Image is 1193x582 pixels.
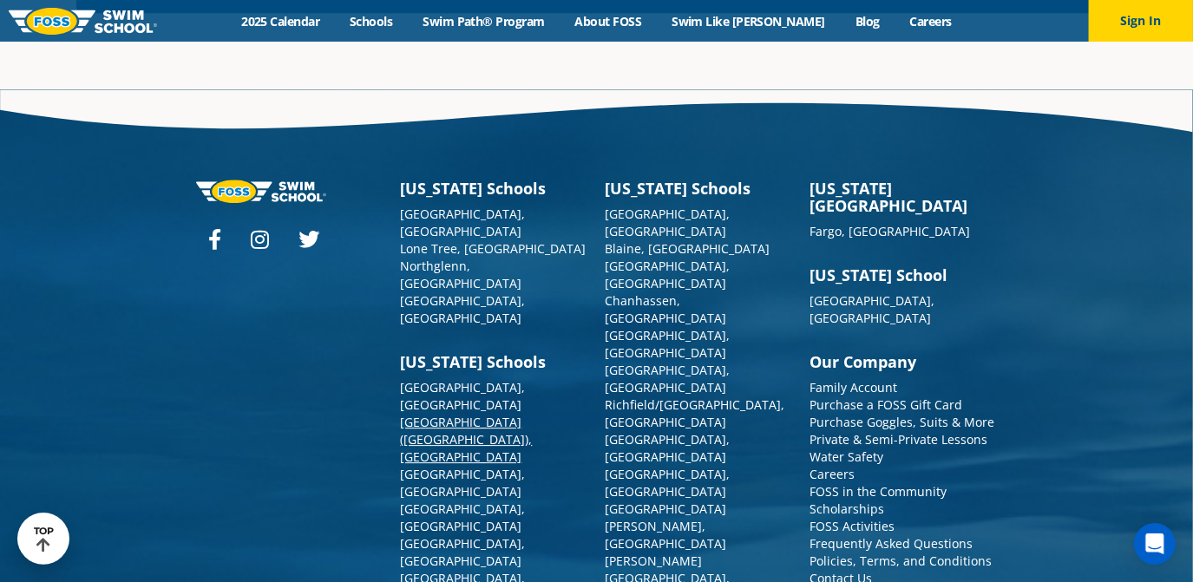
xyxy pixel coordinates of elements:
[401,535,526,569] a: [GEOGRAPHIC_DATA], [GEOGRAPHIC_DATA]
[810,414,995,430] a: Purchase Goggles, Suits & More
[810,353,998,370] h3: Our Company
[810,518,895,534] a: FOSS Activities
[810,396,963,413] a: Purchase a FOSS Gift Card
[810,223,971,239] a: Fargo, [GEOGRAPHIC_DATA]
[606,431,731,465] a: [GEOGRAPHIC_DATA], [GEOGRAPHIC_DATA]
[401,466,526,500] a: [GEOGRAPHIC_DATA], [GEOGRAPHIC_DATA]
[606,292,727,326] a: Chanhassen, [GEOGRAPHIC_DATA]
[196,180,326,203] img: Foss-logo-horizontal-white.svg
[401,500,526,534] a: [GEOGRAPHIC_DATA], [GEOGRAPHIC_DATA]
[401,240,587,257] a: Lone Tree, [GEOGRAPHIC_DATA]
[606,362,731,396] a: [GEOGRAPHIC_DATA], [GEOGRAPHIC_DATA]
[606,180,793,197] h3: [US_STATE] Schools
[657,13,841,29] a: Swim Like [PERSON_NAME]
[34,526,54,553] div: TOP
[1134,523,1176,565] div: Open Intercom Messenger
[606,466,731,500] a: [GEOGRAPHIC_DATA], [GEOGRAPHIC_DATA]
[226,13,335,29] a: 2025 Calendar
[810,466,855,482] a: Careers
[606,258,731,291] a: [GEOGRAPHIC_DATA], [GEOGRAPHIC_DATA]
[810,180,998,214] h3: [US_STATE][GEOGRAPHIC_DATA]
[810,266,998,284] h3: [US_STATE] School
[401,414,533,465] a: [GEOGRAPHIC_DATA] ([GEOGRAPHIC_DATA]), [GEOGRAPHIC_DATA]
[810,431,988,448] a: Private & Semi-Private Lessons
[810,500,885,517] a: Scholarships
[810,483,947,500] a: FOSS in the Community
[840,13,895,29] a: Blog
[810,448,884,465] a: Water Safety
[810,535,973,552] a: Frequently Asked Questions
[606,396,785,430] a: Richfield/[GEOGRAPHIC_DATA], [GEOGRAPHIC_DATA]
[606,206,731,239] a: [GEOGRAPHIC_DATA], [GEOGRAPHIC_DATA]
[810,553,993,569] a: Policies, Terms, and Conditions
[9,8,157,35] img: FOSS Swim School Logo
[401,258,522,291] a: Northglenn, [GEOGRAPHIC_DATA]
[606,327,731,361] a: [GEOGRAPHIC_DATA], [GEOGRAPHIC_DATA]
[606,240,770,257] a: Blaine, [GEOGRAPHIC_DATA]
[408,13,560,29] a: Swim Path® Program
[560,13,657,29] a: About FOSS
[401,292,526,326] a: [GEOGRAPHIC_DATA], [GEOGRAPHIC_DATA]
[401,180,588,197] h3: [US_STATE] Schools
[335,13,408,29] a: Schools
[810,379,898,396] a: Family Account
[895,13,967,29] a: Careers
[606,500,727,552] a: [GEOGRAPHIC_DATA][PERSON_NAME], [GEOGRAPHIC_DATA]
[401,353,588,370] h3: [US_STATE] Schools
[401,379,526,413] a: [GEOGRAPHIC_DATA], [GEOGRAPHIC_DATA]
[810,292,935,326] a: [GEOGRAPHIC_DATA], [GEOGRAPHIC_DATA]
[401,206,526,239] a: [GEOGRAPHIC_DATA], [GEOGRAPHIC_DATA]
